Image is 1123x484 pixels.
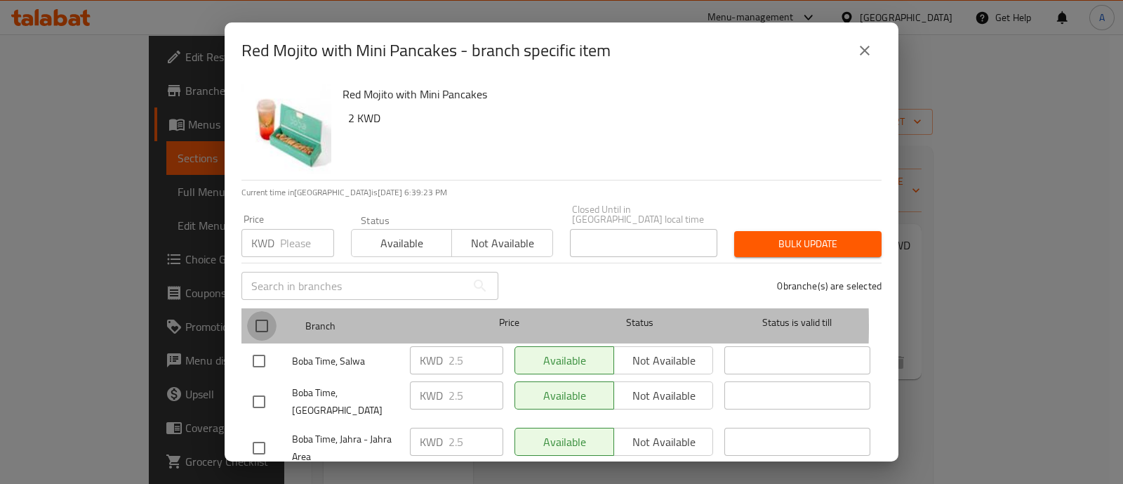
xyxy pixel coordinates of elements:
[241,186,882,199] p: Current time in [GEOGRAPHIC_DATA] is [DATE] 6:39:23 PM
[280,229,334,257] input: Please enter price
[745,235,870,253] span: Bulk update
[463,314,556,332] span: Price
[848,34,882,67] button: close
[343,84,870,104] h6: Red Mojito with Mini Pancakes
[451,229,552,257] button: Not available
[351,229,452,257] button: Available
[292,353,399,370] span: Boba Time, Salwa
[420,387,443,404] p: KWD
[241,39,611,62] h2: Red Mojito with Mini Pancakes - branch specific item
[292,384,399,419] span: Boba Time, [GEOGRAPHIC_DATA]
[305,318,451,335] span: Branch
[241,272,466,300] input: Search in branches
[448,346,503,374] input: Please enter price
[241,84,331,174] img: Red Mojito with Mini Pancakes
[724,314,870,332] span: Status is valid till
[458,233,547,254] span: Not available
[357,233,446,254] span: Available
[251,235,274,251] p: KWD
[734,231,882,257] button: Bulk update
[567,314,713,332] span: Status
[448,428,503,456] input: Please enter price
[420,433,443,450] p: KWD
[292,431,399,466] span: Boba Time, Jahra - Jahra Area
[348,108,870,128] h6: 2 KWD
[420,352,443,369] p: KWD
[448,381,503,410] input: Please enter price
[777,279,882,293] p: 0 branche(s) are selected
